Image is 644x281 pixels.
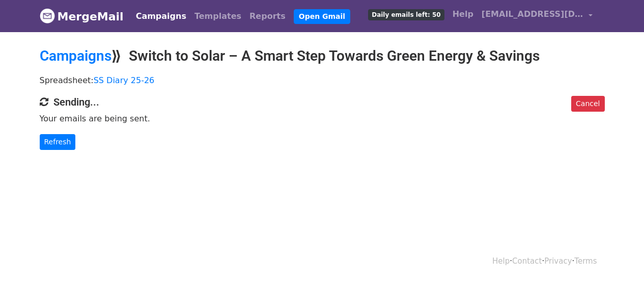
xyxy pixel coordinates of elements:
[94,75,155,85] a: SS Diary 25-26
[40,47,111,64] a: Campaigns
[574,257,597,266] a: Terms
[40,8,55,23] img: MergeMail logo
[40,96,605,108] h4: Sending...
[190,6,245,27] a: Templates
[245,6,290,27] a: Reports
[40,113,605,124] p: Your emails are being sent.
[294,9,350,24] a: Open Gmail
[478,4,597,28] a: [EMAIL_ADDRESS][DOMAIN_NAME]
[40,47,605,65] h2: ⟫ Switch to Solar – A Smart Step Towards Green Energy & Savings
[40,75,605,86] p: Spreadsheet:
[40,134,76,150] a: Refresh
[132,6,190,27] a: Campaigns
[571,96,604,112] a: Cancel
[40,6,124,27] a: MergeMail
[512,257,542,266] a: Contact
[482,8,583,20] span: [EMAIL_ADDRESS][DOMAIN_NAME]
[449,4,478,24] a: Help
[544,257,572,266] a: Privacy
[492,257,510,266] a: Help
[364,4,448,24] a: Daily emails left: 50
[368,9,444,20] span: Daily emails left: 50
